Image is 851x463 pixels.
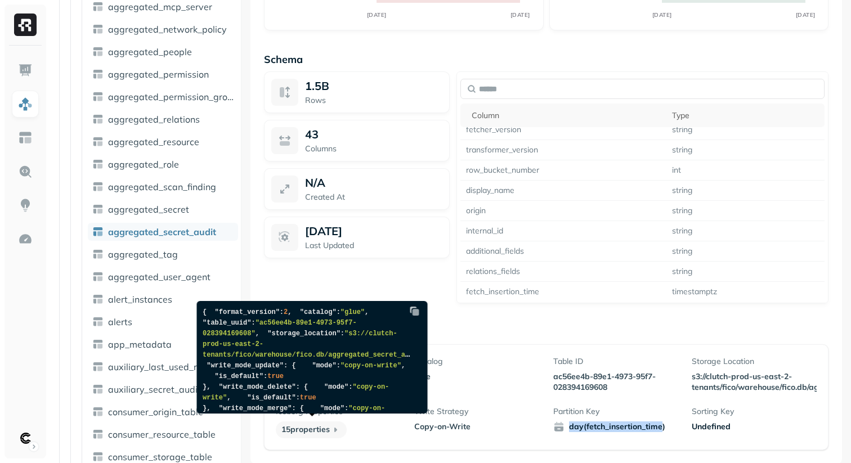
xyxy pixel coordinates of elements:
a: aggregated_resource [88,133,238,151]
img: Asset Explorer [18,131,33,145]
span: }, [203,404,210,412]
span: , [288,308,292,316]
p: Copy-on-Write [414,421,539,432]
a: aggregated_people [88,43,238,61]
span: "mode" [320,404,344,412]
div: Undefined [692,421,817,432]
td: string [666,241,825,262]
img: Clutch [17,430,33,446]
p: ac56ee4b-89e1-4973-95f7-028394169608 [553,371,678,393]
img: table [92,159,104,170]
span: : [336,308,340,316]
span: auxiliary_last_used_records [108,361,225,372]
a: auxiliary_last_used_records [88,358,238,376]
div: Type [672,110,819,121]
span: day(fetch_insertion_time) [553,421,678,433]
img: table [92,361,104,372]
td: timestamptz [666,282,825,302]
td: string [666,221,825,241]
img: table [92,226,104,237]
span: "ac56ee4b-89e1-4973-95f7-028394169608" [203,319,357,338]
span: aggregated_scan_finding [108,181,216,192]
div: Column [472,110,660,121]
img: table [92,384,104,395]
img: table [92,204,104,215]
tspan: [DATE] [652,11,671,19]
img: Dashboard [18,63,33,78]
span: : { [292,404,304,412]
span: consumer_origin_table [108,406,203,417]
span: aggregated_network_policy [108,24,227,35]
img: table [92,429,104,440]
span: aggregated_resource [108,136,199,147]
td: display_name [460,181,666,201]
p: Sorting Key [692,406,817,417]
p: Created At [305,192,442,203]
span: : [295,394,299,402]
span: : [348,383,352,391]
p: Storage Location [692,356,817,367]
img: table [92,339,104,350]
span: true [299,394,316,402]
p: Table ID [553,356,678,367]
span: : [340,330,344,338]
img: table [92,24,104,35]
tspan: [DATE] [367,11,387,19]
p: N/A [305,176,325,190]
span: : [251,319,255,327]
span: "s3://clutch-prod-us-east-2-tenants/fico/warehouse/fico.db/aggregated_secret_audit" [203,330,425,359]
span: aggregated_secret_audit [108,226,216,237]
a: aggregated_secret [88,200,238,218]
img: Query Explorer [18,164,33,179]
td: string [666,201,825,221]
span: aggregated_role [108,159,179,170]
tspan: [DATE] [795,11,815,19]
img: table [92,1,104,12]
span: "format_version" [214,308,279,316]
span: aggregated_people [108,46,192,57]
a: aggregated_permission_group [88,88,238,106]
td: additional_fields [460,241,666,262]
a: aggregated_tag [88,245,238,263]
span: { [203,308,207,316]
span: app_metadata [108,339,172,350]
span: "table_uuid" [203,319,251,327]
img: Copy [409,305,420,317]
span: : [344,404,348,412]
span: "catalog" [299,308,336,316]
span: , [227,394,231,402]
img: table [92,91,104,102]
span: aggregated_tag [108,249,178,260]
span: "is_default" [214,372,263,380]
span: "copy-on-write" [340,362,401,370]
img: table [92,136,104,147]
p: 15 properties [276,421,347,438]
img: table [92,114,104,125]
a: aggregated_permission [88,65,238,83]
td: string [666,140,825,160]
span: "mode" [324,383,348,391]
img: Assets [18,97,33,111]
p: Rows [305,95,442,106]
img: Ryft [14,14,37,36]
span: : { [284,362,296,370]
a: alert_instances [88,290,238,308]
span: "write_mode_merge" [218,404,292,412]
a: auxiliary_secret_audit_activity_hourly [88,380,238,398]
img: table [92,294,104,305]
img: table [92,316,104,327]
td: row_bucket_number [460,160,666,181]
img: table [92,249,104,260]
a: alerts [88,313,238,331]
span: aggregated_user_agent [108,271,210,282]
td: int [666,160,825,181]
td: string [666,262,825,282]
p: Partition Key [553,406,678,417]
span: aggregated_relations [108,114,200,125]
span: alert_instances [108,294,172,305]
p: glue [414,371,539,382]
td: string [666,181,825,201]
span: "write_mode_delete" [218,383,295,391]
td: transformer_version [460,140,666,160]
span: : { [295,383,308,391]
